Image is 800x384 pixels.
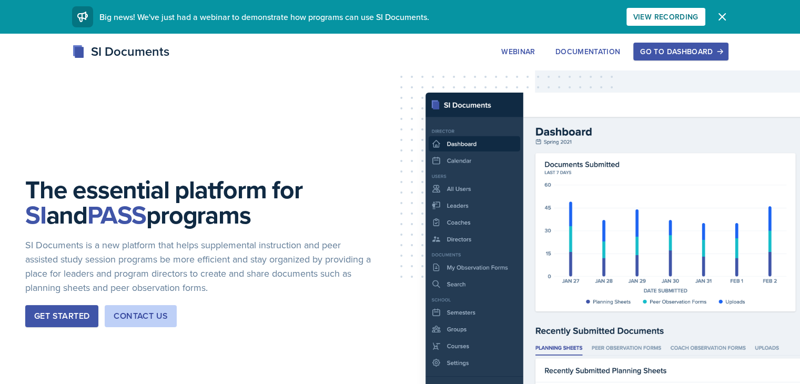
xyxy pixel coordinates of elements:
[640,47,721,56] div: Go to Dashboard
[549,43,627,60] button: Documentation
[72,42,169,61] div: SI Documents
[633,43,728,60] button: Go to Dashboard
[105,305,177,327] button: Contact Us
[114,310,168,322] div: Contact Us
[99,11,429,23] span: Big news! We've just had a webinar to demonstrate how programs can use SI Documents.
[25,305,98,327] button: Get Started
[633,13,698,21] div: View Recording
[494,43,542,60] button: Webinar
[34,310,89,322] div: Get Started
[555,47,621,56] div: Documentation
[626,8,705,26] button: View Recording
[501,47,535,56] div: Webinar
